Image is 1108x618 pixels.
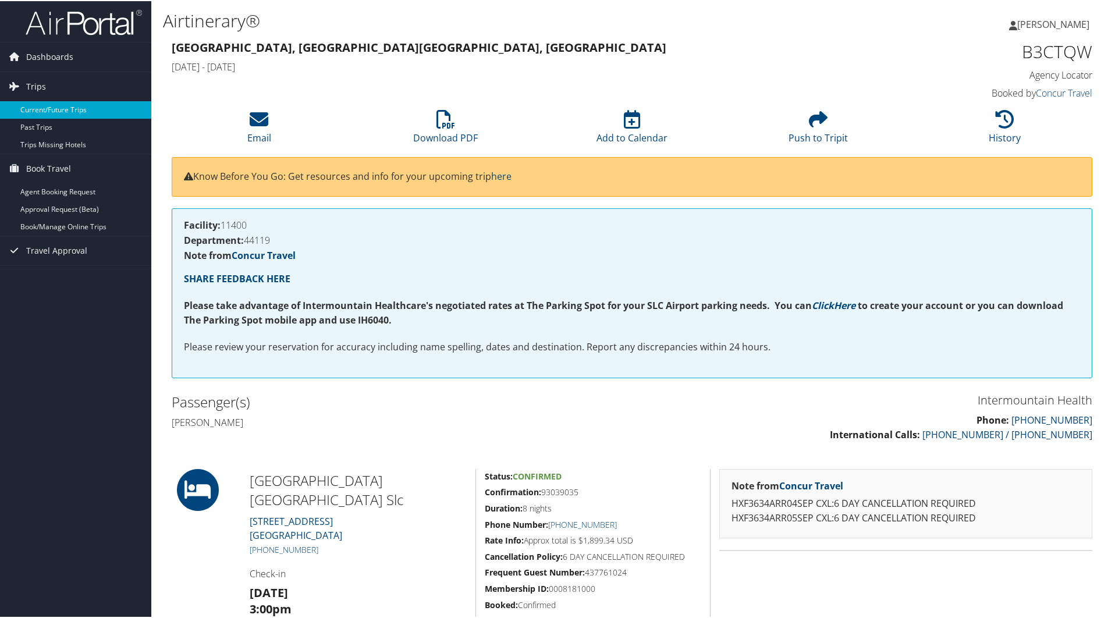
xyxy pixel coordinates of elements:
strong: Booked: [485,598,518,609]
p: HXF3634ARR04SEP CXL:6 DAY CANCELLATION REQUIRED HXF3634ARR05SEP CXL:6 DAY CANCELLATION REQUIRED [731,495,1080,525]
a: Concur Travel [232,248,296,261]
h5: 8 nights [485,502,701,513]
span: [PERSON_NAME] [1017,17,1089,30]
h4: 44119 [184,235,1080,244]
strong: Department: [184,233,244,246]
strong: Note from [731,478,843,491]
p: Know Before You Go: Get resources and info for your upcoming trip [184,168,1080,183]
a: [PHONE_NUMBER] [250,543,318,554]
span: Dashboards [26,41,73,70]
strong: Phone Number: [485,518,548,529]
h4: [PERSON_NAME] [172,415,623,428]
a: [PERSON_NAME] [1009,6,1101,41]
span: Trips [26,71,46,100]
span: Book Travel [26,153,71,182]
a: Download PDF [413,115,478,143]
h4: Check-in [250,566,467,579]
a: Add to Calendar [596,115,667,143]
a: [STREET_ADDRESS][GEOGRAPHIC_DATA] [250,514,342,541]
a: SHARE FEEDBACK HERE [184,271,290,284]
h1: B3CTQW [875,38,1092,63]
a: [PHONE_NUMBER] / [PHONE_NUMBER] [922,427,1092,440]
a: Email [247,115,271,143]
strong: [DATE] [250,584,288,599]
strong: 3:00pm [250,600,292,616]
strong: Note from [184,248,296,261]
h5: Confirmed [485,598,701,610]
a: Here [834,298,855,311]
h4: Booked by [875,86,1092,98]
strong: Confirmation: [485,485,541,496]
strong: [GEOGRAPHIC_DATA], [GEOGRAPHIC_DATA] [GEOGRAPHIC_DATA], [GEOGRAPHIC_DATA] [172,38,666,54]
strong: Rate Info: [485,534,524,545]
a: [PHONE_NUMBER] [1011,413,1092,425]
h5: Approx total is $1,899.34 USD [485,534,701,545]
h5: 437761024 [485,566,701,577]
strong: Status: [485,470,513,481]
h5: 0008181000 [485,582,701,594]
h2: Passenger(s) [172,391,623,411]
h4: [DATE] - [DATE] [172,59,858,72]
a: History [989,115,1021,143]
h2: [GEOGRAPHIC_DATA] [GEOGRAPHIC_DATA] Slc [250,470,467,509]
span: Confirmed [513,470,562,481]
strong: Membership ID: [485,582,549,593]
a: [PHONE_NUMBER] [548,518,617,529]
h4: Agency Locator [875,68,1092,80]
h4: 11400 [184,219,1080,229]
strong: Frequent Guest Number: [485,566,585,577]
a: Concur Travel [779,478,843,491]
strong: Duration: [485,502,523,513]
h5: 93039035 [485,485,701,497]
strong: Please take advantage of Intermountain Healthcare's negotiated rates at The Parking Spot for your... [184,298,812,311]
a: Push to Tripit [789,115,848,143]
span: Travel Approval [26,235,87,264]
a: Concur Travel [1036,86,1092,98]
h5: 6 DAY CANCELLATION REQUIRED [485,550,701,562]
strong: Cancellation Policy: [485,550,563,561]
strong: Phone: [976,413,1009,425]
h1: Airtinerary® [163,8,789,32]
h3: Intermountain Health [641,391,1092,407]
img: airportal-logo.png [26,8,142,35]
a: here [491,169,512,182]
strong: International Calls: [830,427,920,440]
p: Please review your reservation for accuracy including name spelling, dates and destination. Repor... [184,339,1080,354]
strong: Facility: [184,218,221,230]
a: Click [812,298,834,311]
